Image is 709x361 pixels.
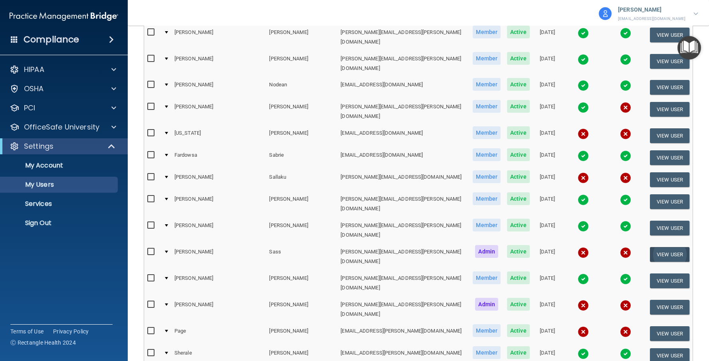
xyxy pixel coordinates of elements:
[620,150,631,162] img: tick.e7d51cea.svg
[650,54,689,69] button: View User
[578,221,589,232] img: tick.e7d51cea.svg
[337,191,469,217] td: [PERSON_NAME][EMAIL_ADDRESS][PERSON_NAME][DOMAIN_NAME]
[507,346,530,359] span: Active
[24,103,35,113] p: PCI
[650,194,689,209] button: View User
[507,26,530,38] span: Active
[650,326,689,341] button: View User
[620,102,631,113] img: cross.ca9f0e7f.svg
[10,122,116,132] a: OfficeSafe University
[171,98,266,125] td: [PERSON_NAME]
[620,172,631,183] img: cross.ca9f0e7f.svg
[473,126,501,139] span: Member
[10,339,76,347] span: Ⓒ Rectangle Health 2024
[677,36,701,60] button: Open Resource Center
[337,270,469,296] td: [PERSON_NAME][EMAIL_ADDRESS][PERSON_NAME][DOMAIN_NAME]
[578,128,589,140] img: cross.ca9f0e7f.svg
[507,126,530,139] span: Active
[533,243,562,270] td: [DATE]
[24,34,79,45] h4: Compliance
[507,219,530,231] span: Active
[507,78,530,91] span: Active
[578,194,589,205] img: tick.e7d51cea.svg
[507,245,530,258] span: Active
[620,194,631,205] img: tick.e7d51cea.svg
[266,125,337,147] td: [PERSON_NAME]
[473,78,501,91] span: Member
[266,243,337,270] td: Sass
[620,80,631,91] img: tick.e7d51cea.svg
[171,24,266,50] td: [PERSON_NAME]
[171,296,266,323] td: [PERSON_NAME]
[650,172,689,187] button: View User
[266,76,337,98] td: Nodean
[578,150,589,162] img: tick.e7d51cea.svg
[5,162,114,170] p: My Account
[171,147,266,169] td: Fardowsa
[533,323,562,345] td: [DATE]
[10,327,44,335] a: Terms of Use
[578,326,589,337] img: cross.ca9f0e7f.svg
[533,76,562,98] td: [DATE]
[618,5,685,15] p: [PERSON_NAME]
[473,219,501,231] span: Member
[266,169,337,191] td: Sallaku
[473,52,501,65] span: Member
[337,169,469,191] td: [PERSON_NAME][EMAIL_ADDRESS][DOMAIN_NAME]
[10,65,116,74] a: HIPAA
[337,76,469,98] td: [EMAIL_ADDRESS][DOMAIN_NAME]
[620,247,631,258] img: cross.ca9f0e7f.svg
[266,24,337,50] td: [PERSON_NAME]
[650,28,689,42] button: View User
[620,221,631,232] img: tick.e7d51cea.svg
[266,147,337,169] td: Sabrie
[473,346,501,359] span: Member
[620,300,631,311] img: cross.ca9f0e7f.svg
[578,300,589,311] img: cross.ca9f0e7f.svg
[473,192,501,205] span: Member
[650,247,689,262] button: View User
[578,247,589,258] img: cross.ca9f0e7f.svg
[266,270,337,296] td: [PERSON_NAME]
[473,100,501,113] span: Member
[171,270,266,296] td: [PERSON_NAME]
[266,217,337,243] td: [PERSON_NAME]
[507,52,530,65] span: Active
[650,221,689,235] button: View User
[171,125,266,147] td: [US_STATE]
[5,181,114,189] p: My Users
[533,147,562,169] td: [DATE]
[620,326,631,337] img: cross.ca9f0e7f.svg
[578,102,589,113] img: tick.e7d51cea.svg
[475,298,498,311] span: Admin
[10,84,116,94] a: OSHA
[24,65,44,74] p: HIPAA
[507,324,530,337] span: Active
[171,50,266,77] td: [PERSON_NAME]
[578,172,589,183] img: cross.ca9f0e7f.svg
[475,245,498,258] span: Admin
[533,169,562,191] td: [DATE]
[473,271,501,284] span: Member
[24,142,53,151] p: Settings
[507,170,530,183] span: Active
[533,98,562,125] td: [DATE]
[650,102,689,117] button: View User
[337,217,469,243] td: [PERSON_NAME][EMAIL_ADDRESS][PERSON_NAME][DOMAIN_NAME]
[620,128,631,140] img: cross.ca9f0e7f.svg
[171,217,266,243] td: [PERSON_NAME]
[507,192,530,205] span: Active
[620,348,631,359] img: tick.e7d51cea.svg
[599,7,612,20] img: avatar.17b06cb7.svg
[266,98,337,125] td: [PERSON_NAME]
[533,296,562,323] td: [DATE]
[533,270,562,296] td: [DATE]
[473,26,501,38] span: Member
[533,191,562,217] td: [DATE]
[578,28,589,39] img: tick.e7d51cea.svg
[578,54,589,65] img: tick.e7d51cea.svg
[578,80,589,91] img: tick.e7d51cea.svg
[507,148,530,161] span: Active
[473,170,501,183] span: Member
[507,271,530,284] span: Active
